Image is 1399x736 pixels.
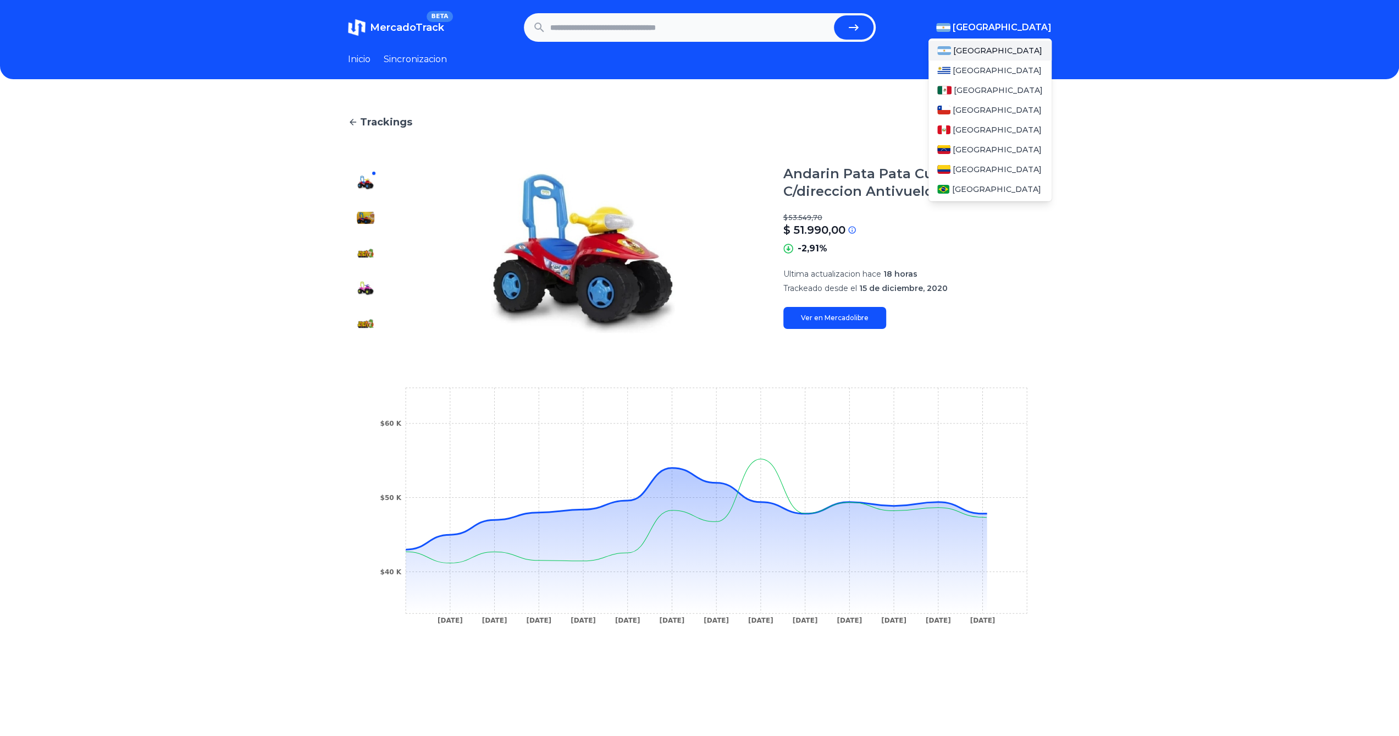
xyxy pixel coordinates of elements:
p: -2,91% [798,242,827,255]
tspan: [DATE] [482,617,507,624]
img: Mexico [937,86,952,95]
tspan: [DATE] [526,617,551,624]
tspan: [DATE] [837,617,862,624]
img: Venezuela [937,145,950,154]
tspan: [DATE] [571,617,596,624]
tspan: [DATE] [748,617,773,624]
img: Argentina [937,46,952,55]
p: $ 53.549,70 [783,213,1052,222]
img: Andarin Pata Pata Cuatriciclo C/direccion Antivuelco Fuerte [357,315,374,332]
tspan: [DATE] [615,617,640,624]
img: Chile [937,106,950,114]
a: Ver en Mercadolibre [783,307,886,329]
a: Brasil[GEOGRAPHIC_DATA] [928,179,1052,199]
img: Andarin Pata Pata Cuatriciclo C/direccion Antivuelco Fuerte [357,244,374,262]
a: MercadoTrackBETA [348,19,444,36]
a: Mexico[GEOGRAPHIC_DATA] [928,80,1052,100]
tspan: [DATE] [792,617,817,624]
span: Trackings [360,114,412,130]
span: [GEOGRAPHIC_DATA] [952,184,1041,195]
a: Uruguay[GEOGRAPHIC_DATA] [928,61,1052,80]
span: 18 horas [883,269,917,279]
span: [GEOGRAPHIC_DATA] [953,144,1042,155]
img: Andarin Pata Pata Cuatriciclo C/direccion Antivuelco Fuerte [405,165,761,341]
a: Venezuela[GEOGRAPHIC_DATA] [928,140,1052,160]
tspan: [DATE] [925,617,950,624]
span: MercadoTrack [370,21,444,34]
img: Andarin Pata Pata Cuatriciclo C/direccion Antivuelco Fuerte [357,279,374,297]
a: Colombia[GEOGRAPHIC_DATA] [928,160,1052,179]
span: [GEOGRAPHIC_DATA] [953,21,1052,34]
span: Trackeado desde el [783,283,857,293]
img: Colombia [937,165,950,174]
a: Trackings [348,114,1052,130]
span: [GEOGRAPHIC_DATA] [953,45,1042,56]
span: [GEOGRAPHIC_DATA] [953,164,1042,175]
tspan: [DATE] [970,617,995,624]
tspan: $40 K [380,568,401,576]
button: [GEOGRAPHIC_DATA] [936,21,1052,34]
img: Andarin Pata Pata Cuatriciclo C/direccion Antivuelco Fuerte [357,209,374,227]
img: Peru [937,125,950,134]
img: Andarin Pata Pata Cuatriciclo C/direccion Antivuelco Fuerte [357,174,374,191]
span: BETA [427,11,452,22]
p: $ 51.990,00 [783,222,845,238]
tspan: $50 K [380,494,401,502]
span: [GEOGRAPHIC_DATA] [954,85,1043,96]
span: Ultima actualizacion hace [783,269,881,279]
tspan: [DATE] [659,617,684,624]
a: Peru[GEOGRAPHIC_DATA] [928,120,1052,140]
a: Inicio [348,53,371,66]
tspan: $60 K [380,420,401,427]
a: Argentina[GEOGRAPHIC_DATA] [928,41,1052,61]
a: Sincronizacion [384,53,447,66]
a: Chile[GEOGRAPHIC_DATA] [928,100,1052,120]
tspan: [DATE] [437,617,462,624]
span: [GEOGRAPHIC_DATA] [953,124,1042,135]
span: 15 de diciembre, 2020 [859,283,948,293]
span: [GEOGRAPHIC_DATA] [953,105,1042,116]
img: MercadoTrack [348,19,366,36]
tspan: [DATE] [881,617,906,624]
img: Uruguay [937,66,950,75]
img: Brasil [937,185,950,194]
img: Argentina [936,23,950,32]
tspan: [DATE] [704,617,729,624]
h1: Andarin Pata Pata Cuatriciclo C/direccion Antivuelco Fuerte [783,165,1052,200]
span: [GEOGRAPHIC_DATA] [953,65,1042,76]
